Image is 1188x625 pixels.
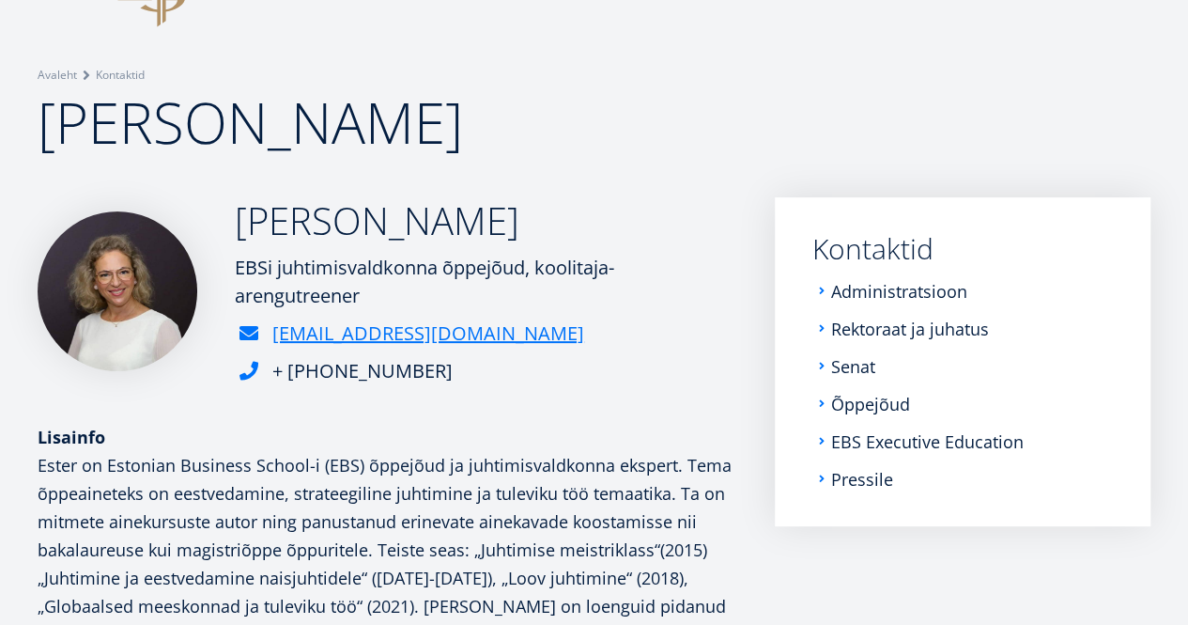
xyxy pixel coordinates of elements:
[831,470,893,489] a: Pressile
[831,320,989,338] a: Rektoraat ja juhatus
[831,282,967,301] a: Administratsioon
[831,395,910,414] a: Õppejõud
[235,197,737,244] h2: [PERSON_NAME]
[812,235,1113,263] a: Kontaktid
[831,357,875,376] a: Senat
[831,432,1024,451] a: EBS Executive Education
[96,66,145,85] a: Kontaktid
[272,357,453,385] div: + [PHONE_NUMBER]
[235,254,737,310] div: EBSi juhtimisvaldkonna õppejõud, koolitaja-arengutreener
[38,211,197,371] img: Ester Eomois
[272,320,584,348] a: [EMAIL_ADDRESS][DOMAIN_NAME]
[38,66,77,85] a: Avaleht
[38,84,463,161] span: [PERSON_NAME]
[38,423,737,451] div: Lisainfo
